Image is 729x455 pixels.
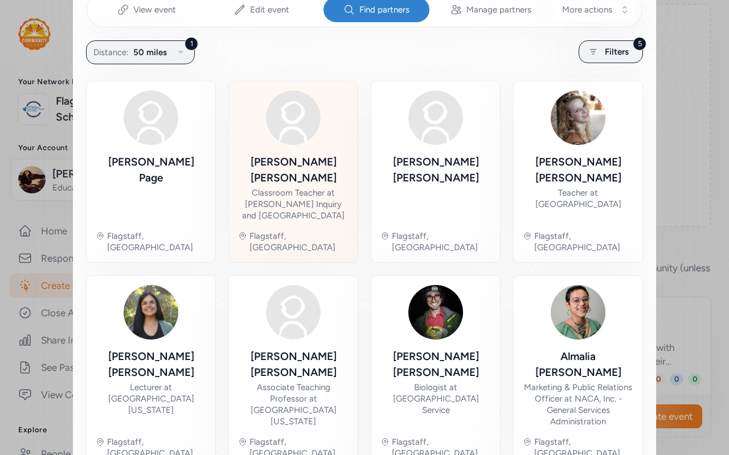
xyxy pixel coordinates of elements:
[238,349,349,380] div: [PERSON_NAME] [PERSON_NAME]
[523,154,633,186] div: [PERSON_NAME] [PERSON_NAME]
[266,90,321,145] img: Avatar
[359,4,409,15] span: Find partners
[250,4,289,15] span: Edit event
[523,187,633,210] div: Teacher at [GEOGRAPHIC_DATA]
[551,90,605,145] img: Avatar
[249,230,349,253] div: Flagstaff, [GEOGRAPHIC_DATA]
[392,230,491,253] div: Flagstaff, [GEOGRAPHIC_DATA]
[93,45,129,59] span: Distance:
[534,230,633,253] div: Flagstaff, [GEOGRAPHIC_DATA]
[523,382,633,427] div: Marketing & Public Relations Officer at NACA, Inc. - General Services Administration
[107,230,206,253] div: Flagstaff, [GEOGRAPHIC_DATA]
[86,40,195,64] button: 1Distance:50 miles
[380,154,491,186] div: [PERSON_NAME] [PERSON_NAME]
[124,90,178,145] img: Avatar
[633,37,646,51] div: 5
[551,285,605,340] img: Avatar
[238,154,349,186] div: [PERSON_NAME] [PERSON_NAME]
[408,285,463,340] img: Avatar
[380,382,491,416] div: Biologist at [GEOGRAPHIC_DATA] Service
[266,285,321,340] img: Avatar
[185,37,198,51] div: 1
[238,382,349,427] div: Associate Teaching Professor at [GEOGRAPHIC_DATA][US_STATE]
[96,349,206,380] div: [PERSON_NAME] [PERSON_NAME]
[562,4,612,15] span: More actions
[96,382,206,416] div: Lecturer at [GEOGRAPHIC_DATA][US_STATE]
[408,90,463,145] img: Avatar
[133,4,176,15] span: View event
[96,154,206,186] div: [PERSON_NAME] Page
[133,45,167,59] span: 50 miles
[523,349,633,380] div: Almalia [PERSON_NAME]
[605,45,629,59] span: Filters
[124,285,178,340] img: Avatar
[238,187,349,221] div: Classroom Teacher at [PERSON_NAME] Inquiry and [GEOGRAPHIC_DATA]
[466,4,531,15] span: Manage partners
[380,349,491,380] div: [PERSON_NAME] [PERSON_NAME]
